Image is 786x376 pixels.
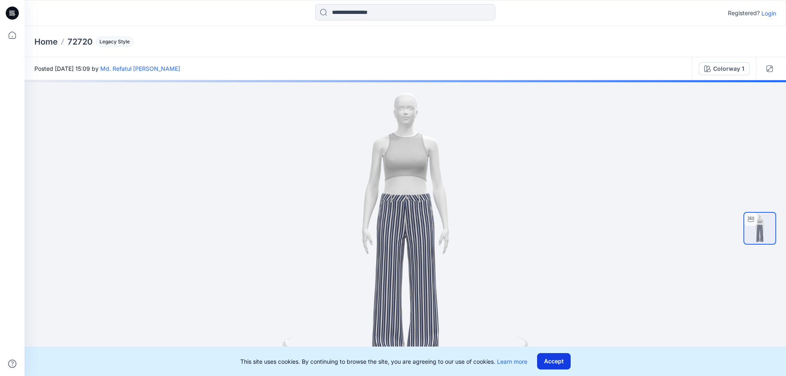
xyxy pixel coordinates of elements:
[93,36,133,47] button: Legacy Style
[34,64,180,73] span: Posted [DATE] 15:09 by
[96,37,133,47] span: Legacy Style
[728,8,760,18] p: Registered?
[68,36,93,47] p: 72720
[100,65,180,72] a: Md. Refatul [PERSON_NAME]
[240,357,527,366] p: This site uses cookies. By continuing to browse the site, you are agreeing to our use of cookies.
[537,353,571,369] button: Accept
[761,9,776,18] p: Login
[34,36,58,47] a: Home
[497,358,527,365] a: Learn more
[744,213,775,244] img: turntable-12-10-2025-09:11:16
[713,64,744,73] div: Colorway 1
[699,62,750,75] button: Colorway 1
